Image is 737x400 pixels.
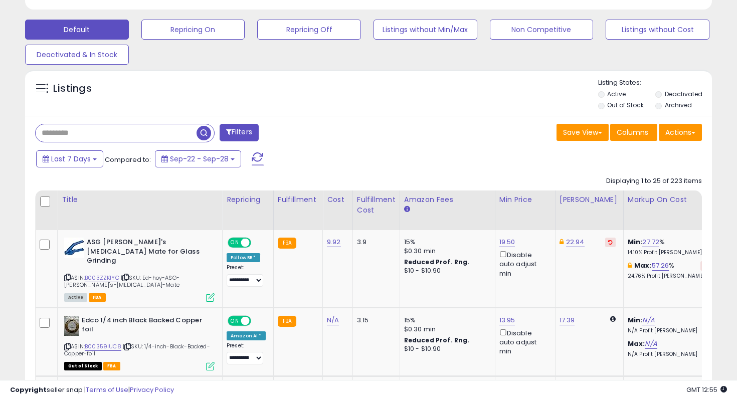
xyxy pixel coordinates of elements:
[64,274,179,289] span: | SKU: Ed-hoy-ASG-[PERSON_NAME]'s-[MEDICAL_DATA]-Mate
[64,238,215,301] div: ASIN:
[227,253,260,262] div: Follow BB *
[155,150,241,167] button: Sep-22 - Sep-28
[404,345,487,353] div: $10 - $10.90
[628,315,643,325] b: Min:
[257,20,361,40] button: Repricing Off
[628,327,711,334] p: N/A Profit [PERSON_NAME]
[85,274,119,282] a: B003ZZK1YC
[606,20,709,40] button: Listings without Cost
[490,20,594,40] button: Non Competitive
[404,247,487,256] div: $0.30 min
[665,90,702,98] label: Deactivated
[327,194,348,205] div: Cost
[25,20,129,40] button: Default
[103,362,120,370] span: FBA
[404,205,410,214] small: Amazon Fees.
[628,238,711,256] div: %
[357,194,396,216] div: Fulfillment Cost
[607,101,644,109] label: Out of Stock
[53,82,92,96] h5: Listings
[628,261,711,280] div: %
[628,194,714,205] div: Markup on Cost
[229,316,241,325] span: ON
[85,342,121,351] a: B00359IUC8
[628,249,711,256] p: 14.10% Profit [PERSON_NAME]
[404,238,487,247] div: 15%
[404,267,487,275] div: $10 - $10.90
[628,339,645,348] b: Max:
[686,385,727,394] span: 2025-10-6 12:55 GMT
[220,124,259,141] button: Filters
[64,316,215,369] div: ASIN:
[87,238,209,268] b: ASG [PERSON_NAME]'s [MEDICAL_DATA] Mate for Glass Grinding
[82,316,204,337] b: Edco 1/4 inch Black Backed Copper foil
[105,155,151,164] span: Compared to:
[170,154,229,164] span: Sep-22 - Sep-28
[64,316,79,336] img: 41LUAu8KEpL._SL40_.jpg
[628,237,643,247] b: Min:
[25,45,129,65] button: Deactivated & In Stock
[607,90,626,98] label: Active
[665,101,692,109] label: Archived
[499,249,547,278] div: Disable auto adjust min
[404,316,487,325] div: 15%
[64,362,102,370] span: All listings that are currently out of stock and unavailable for purchase on Amazon
[404,325,487,334] div: $0.30 min
[628,273,711,280] p: 24.76% Profit [PERSON_NAME]
[327,315,339,325] a: N/A
[560,194,619,205] div: [PERSON_NAME]
[10,385,47,394] strong: Copyright
[628,351,711,358] p: N/A Profit [PERSON_NAME]
[141,20,245,40] button: Repricing On
[89,293,106,302] span: FBA
[499,327,547,356] div: Disable auto adjust min
[278,194,318,205] div: Fulfillment
[652,261,669,271] a: 57.26
[250,316,266,325] span: OFF
[499,237,515,247] a: 19.50
[10,385,174,395] div: seller snap | |
[229,239,241,247] span: ON
[36,150,103,167] button: Last 7 Days
[64,293,87,302] span: All listings currently available for purchase on Amazon
[659,124,702,141] button: Actions
[250,239,266,247] span: OFF
[278,238,296,249] small: FBA
[557,124,609,141] button: Save View
[130,385,174,394] a: Privacy Policy
[64,342,210,357] span: | SKU: 1/4-inch-Black-Backed-Copper-foil
[566,237,585,247] a: 22.94
[634,261,652,270] b: Max:
[357,316,392,325] div: 3.15
[598,78,712,88] p: Listing States:
[642,237,659,247] a: 27.72
[374,20,477,40] button: Listings without Min/Max
[357,238,392,247] div: 3.9
[404,258,470,266] b: Reduced Prof. Rng.
[560,315,575,325] a: 17.39
[610,124,657,141] button: Columns
[227,331,266,340] div: Amazon AI *
[62,194,218,205] div: Title
[64,238,84,258] img: 414dBIUPQiL._SL40_.jpg
[51,154,91,164] span: Last 7 Days
[227,264,266,287] div: Preset:
[227,342,266,365] div: Preset:
[499,315,515,325] a: 13.95
[499,194,551,205] div: Min Price
[86,385,128,394] a: Terms of Use
[617,127,648,137] span: Columns
[227,194,269,205] div: Repricing
[327,237,341,247] a: 9.92
[645,339,657,349] a: N/A
[606,176,702,186] div: Displaying 1 to 25 of 223 items
[278,316,296,327] small: FBA
[404,194,491,205] div: Amazon Fees
[623,190,718,230] th: The percentage added to the cost of goods (COGS) that forms the calculator for Min & Max prices.
[642,315,654,325] a: N/A
[404,336,470,344] b: Reduced Prof. Rng.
